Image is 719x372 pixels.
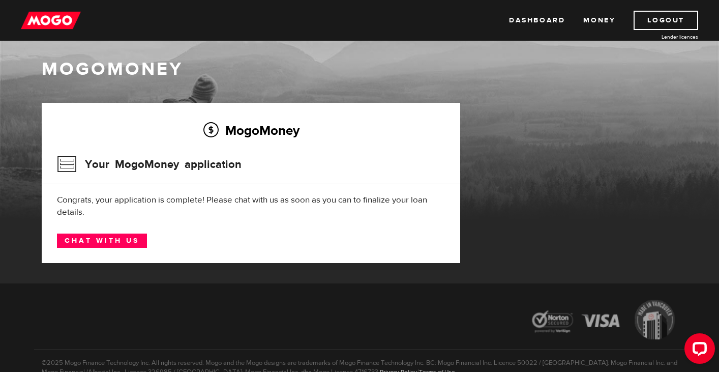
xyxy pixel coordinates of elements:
[676,329,719,372] iframe: LiveChat chat widget
[57,194,445,218] div: Congrats, your application is complete! Please chat with us as soon as you can to finalize your l...
[583,11,615,30] a: Money
[622,33,698,41] a: Lender licences
[509,11,565,30] a: Dashboard
[21,11,81,30] img: mogo_logo-11ee424be714fa7cbb0f0f49df9e16ec.png
[57,151,242,178] h3: Your MogoMoney application
[634,11,698,30] a: Logout
[42,59,677,80] h1: MogoMoney
[522,292,685,350] img: legal-icons-92a2ffecb4d32d839781d1b4e4802d7b.png
[57,120,445,141] h2: MogoMoney
[57,234,147,248] a: Chat with us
